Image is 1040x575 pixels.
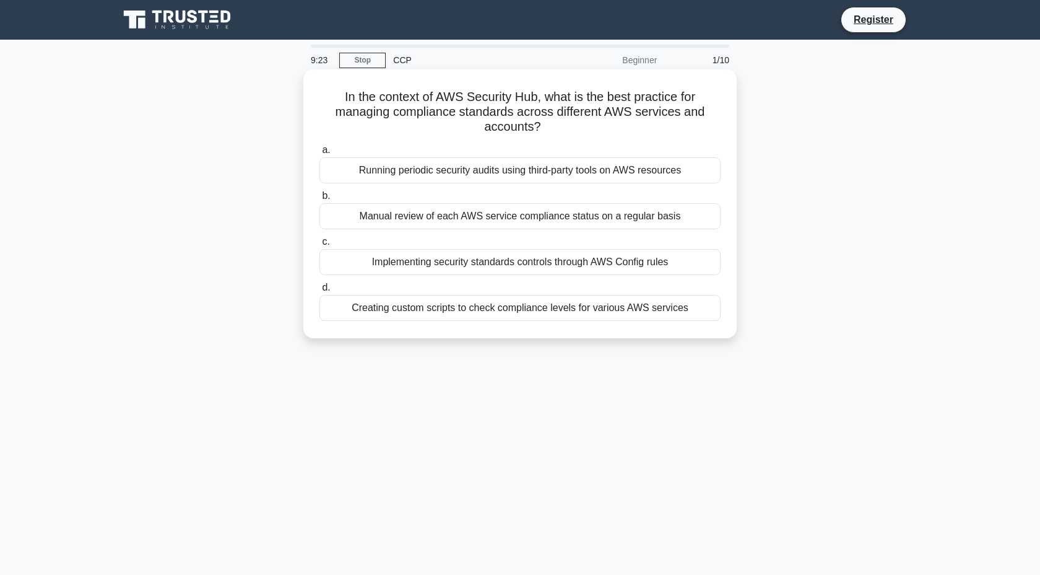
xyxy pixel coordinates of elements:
[319,249,721,275] div: Implementing security standards controls through AWS Config rules
[386,48,556,72] div: CCP
[319,157,721,183] div: Running periodic security audits using third-party tools on AWS resources
[322,190,330,201] span: b.
[322,282,330,292] span: d.
[322,144,330,155] span: a.
[319,295,721,321] div: Creating custom scripts to check compliance levels for various AWS services
[319,203,721,229] div: Manual review of each AWS service compliance status on a regular basis
[339,53,386,68] a: Stop
[303,48,339,72] div: 9:23
[664,48,737,72] div: 1/10
[556,48,664,72] div: Beginner
[318,89,722,135] h5: In the context of AWS Security Hub, what is the best practice for managing compliance standards a...
[846,12,901,27] a: Register
[322,236,329,247] span: c.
